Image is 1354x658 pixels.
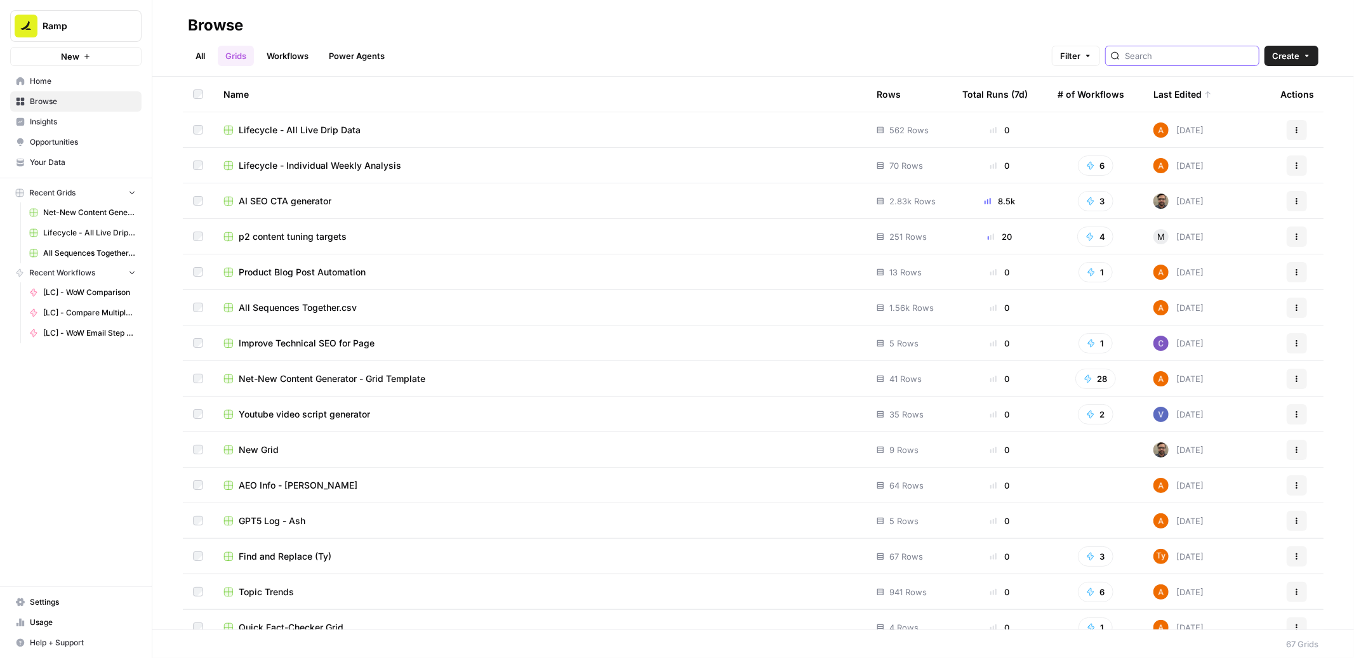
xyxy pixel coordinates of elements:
span: 9 Rows [889,444,919,456]
img: i32oznjerd8hxcycc1k00ct90jt3 [1153,584,1169,600]
a: Net-New Content Generator - Grid Template [23,202,142,223]
a: Your Data [10,152,142,173]
a: AI SEO CTA generator [223,195,856,207]
span: Find and Replace (Ty) [239,550,331,563]
a: Find and Replace (Ty) [223,550,856,563]
a: New Grid [223,444,856,456]
span: 941 Rows [889,586,927,598]
span: Lifecycle - All Live Drip Data [239,124,361,136]
div: [DATE] [1153,407,1204,422]
span: p2 content tuning targets [239,230,347,243]
a: [LC] - WoW Comparison [23,282,142,303]
a: Home [10,71,142,91]
div: 0 [962,372,1037,385]
span: Usage [30,617,136,628]
button: 6 [1078,582,1113,602]
a: Opportunities [10,132,142,152]
span: Topic Trends [239,586,294,598]
span: Opportunities [30,136,136,148]
div: 67 Grids [1286,638,1318,650]
span: Home [30,76,136,87]
img: i32oznjerd8hxcycc1k00ct90jt3 [1153,122,1169,138]
button: Workspace: Ramp [10,10,142,42]
span: Settings [30,596,136,608]
span: 64 Rows [889,479,924,492]
a: AEO Info - [PERSON_NAME] [223,479,856,492]
img: i32oznjerd8hxcycc1k00ct90jt3 [1153,513,1169,529]
div: 0 [962,159,1037,172]
div: 8.5k [962,195,1037,207]
span: Recent Grids [29,187,76,199]
span: GPT5 Log - Ash [239,515,305,527]
span: All Sequences Together.csv [239,301,357,314]
button: 1 [1079,333,1113,353]
div: [DATE] [1153,229,1204,244]
img: i32oznjerd8hxcycc1k00ct90jt3 [1153,300,1169,315]
img: w3u4o0x674bbhdllp7qjejaf0yui [1153,194,1169,209]
div: [DATE] [1153,336,1204,351]
a: Lifecycle - Individual Weekly Analysis [223,159,856,172]
div: Browse [188,15,243,36]
a: All Sequences Together.csv [223,301,856,314]
img: 2tijbeq1l253n59yk5qyo2htxvbk [1153,407,1169,422]
img: w3u4o0x674bbhdllp7qjejaf0yui [1153,442,1169,457]
span: Net-New Content Generator - Grid Template [43,207,136,218]
span: Ramp [43,20,119,32]
a: Workflows [259,46,316,66]
a: Topic Trends [223,586,856,598]
span: Your Data [30,157,136,168]
div: Actions [1280,77,1314,112]
div: Total Runs (7d) [962,77,1028,112]
div: 0 [962,408,1037,421]
span: 35 Rows [889,408,924,421]
input: Search [1125,49,1254,62]
span: 2.83k Rows [889,195,936,207]
button: Filter [1052,46,1100,66]
span: 5 Rows [889,337,919,350]
button: 6 [1078,155,1113,176]
button: Recent Workflows [10,263,142,282]
div: [DATE] [1153,158,1204,173]
div: [DATE] [1153,300,1204,315]
div: 0 [962,124,1037,136]
button: 4 [1077,227,1113,247]
button: 2 [1078,404,1113,424]
button: 3 [1078,191,1113,211]
span: 13 Rows [889,266,922,279]
span: Lifecycle - Individual Weekly Analysis [239,159,401,172]
div: 0 [962,337,1037,350]
span: Youtube video script generator [239,408,370,421]
div: [DATE] [1153,620,1204,635]
span: [LC] - Compare Multiple Weeks [43,307,136,319]
button: Help + Support [10,633,142,653]
button: 1 [1079,262,1113,282]
span: Recent Workflows [29,267,95,279]
button: New [10,47,142,66]
a: p2 content tuning targets [223,230,856,243]
span: 67 Rows [889,550,923,563]
a: Usage [10,612,142,633]
span: [LC] - WoW Comparison [43,287,136,298]
img: i32oznjerd8hxcycc1k00ct90jt3 [1153,158,1169,173]
div: [DATE] [1153,265,1204,280]
img: i32oznjerd8hxcycc1k00ct90jt3 [1153,265,1169,280]
span: 5 Rows [889,515,919,527]
span: Quick Fact-Checker Grid [239,621,343,634]
span: Insights [30,116,136,128]
a: All [188,46,213,66]
span: Net-New Content Generator - Grid Template [239,372,425,385]
div: [DATE] [1153,194,1204,209]
div: [DATE] [1153,122,1204,138]
div: 0 [962,301,1037,314]
div: [DATE] [1153,513,1204,529]
span: 4 Rows [889,621,919,634]
button: Create [1264,46,1318,66]
span: New [61,50,79,63]
span: 562 Rows [889,124,929,136]
span: 251 Rows [889,230,927,243]
span: Browse [30,96,136,107]
img: oyc78a0vvc9b3gypx4btipii6qq6 [1153,336,1169,351]
div: 0 [962,515,1037,527]
a: Improve Technical SEO for Page [223,337,856,350]
img: i32oznjerd8hxcycc1k00ct90jt3 [1153,478,1169,493]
